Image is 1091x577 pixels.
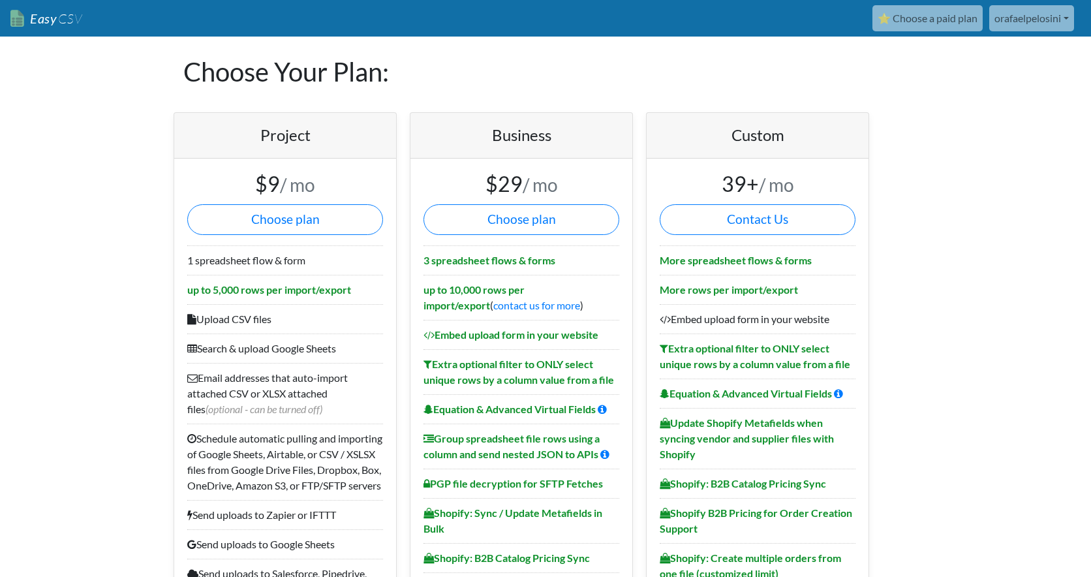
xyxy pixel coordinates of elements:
h3: 39+ [660,172,855,196]
a: contact us for more [493,299,580,311]
li: Upload CSV files [187,304,383,334]
li: ( ) [423,275,619,320]
b: up to 10,000 rows per import/export [423,283,525,311]
small: / mo [759,174,794,196]
b: Shopify: Sync / Update Metafields in Bulk [423,507,602,535]
h4: Business [423,126,619,145]
button: Choose plan [423,204,619,235]
a: Contact Us [660,204,855,235]
span: CSV [57,10,82,27]
b: Shopify B2B Pricing for Order Creation Support [660,507,852,535]
b: Embed upload form in your website [423,328,598,341]
b: Group spreadsheet file rows using a column and send nested JSON to APIs [423,432,600,460]
b: More rows per import/export [660,283,798,296]
b: Extra optional filter to ONLY select unique rows by a column value from a file [423,358,614,386]
b: More spreadsheet flows & forms [660,254,812,266]
h4: Project [187,126,383,145]
b: Equation & Advanced Virtual Fields [660,387,832,399]
li: Email addresses that auto-import attached CSV or XLSX attached files [187,363,383,424]
b: PGP file decryption for SFTP Fetches [423,477,603,490]
h3: $9 [187,172,383,196]
a: EasyCSV [10,5,82,32]
a: ⭐ Choose a paid plan [872,5,983,31]
b: Equation & Advanced Virtual Fields [423,403,596,415]
b: Shopify: B2B Catalog Pricing Sync [660,477,826,490]
h3: $29 [423,172,619,196]
li: Send uploads to Google Sheets [187,529,383,559]
b: Extra optional filter to ONLY select unique rows by a column value from a file [660,342,850,370]
h1: Choose Your Plan: [183,37,908,107]
li: Schedule automatic pulling and importing of Google Sheets, Airtable, or CSV / XSLSX files from Go... [187,424,383,500]
h4: Custom [660,126,855,145]
button: Choose plan [187,204,383,235]
li: Search & upload Google Sheets [187,334,383,363]
b: up to 5,000 rows per import/export [187,283,351,296]
li: Send uploads to Zapier or IFTTT [187,500,383,529]
a: orafaelpelosini [989,5,1074,31]
b: 3 spreadsheet flows & forms [423,254,555,266]
span: (optional - can be turned off) [206,403,322,415]
li: Embed upload form in your website [660,304,855,334]
small: / mo [280,174,315,196]
small: / mo [523,174,558,196]
li: 1 spreadsheet flow & form [187,245,383,275]
b: Shopify: B2B Catalog Pricing Sync [423,552,590,564]
b: Update Shopify Metafields when syncing vendor and supplier files with Shopify [660,416,834,460]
